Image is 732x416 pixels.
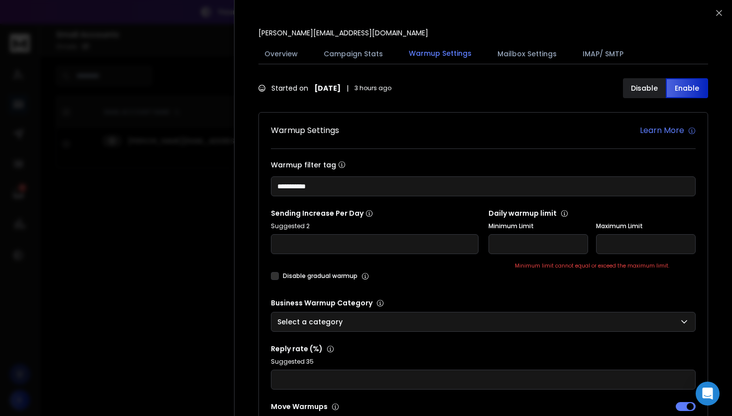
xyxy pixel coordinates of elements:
[488,208,696,218] p: Daily warmup limit
[271,208,479,218] p: Sending Increase Per Day
[577,43,629,65] button: IMAP/ SMTP
[355,84,391,92] span: 3 hours ago
[271,344,696,354] p: Reply rate (%)
[623,78,666,98] button: Disable
[696,382,720,406] div: Open Intercom Messenger
[403,42,478,65] button: Warmup Settings
[271,222,479,230] p: Suggested 2
[318,43,389,65] button: Campaign Stats
[258,83,391,93] div: Started on
[271,161,696,168] label: Warmup filter tag
[271,402,481,412] p: Move Warmups
[347,83,349,93] span: |
[491,43,563,65] button: Mailbox Settings
[488,222,588,230] label: Minimum Limit
[283,272,358,280] label: Disable gradual warmup
[623,78,708,98] button: DisableEnable
[258,43,304,65] button: Overview
[488,262,696,270] div: Minimum limit cannot equal or exceed the maximum limit.
[314,83,341,93] strong: [DATE]
[271,358,696,366] p: Suggested 35
[640,125,696,137] a: Learn More
[596,222,696,230] label: Maximum Limit
[258,28,428,38] p: [PERSON_NAME][EMAIL_ADDRESS][DOMAIN_NAME]
[277,317,347,327] p: Select a category
[666,78,709,98] button: Enable
[271,298,696,308] p: Business Warmup Category
[271,125,339,137] h1: Warmup Settings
